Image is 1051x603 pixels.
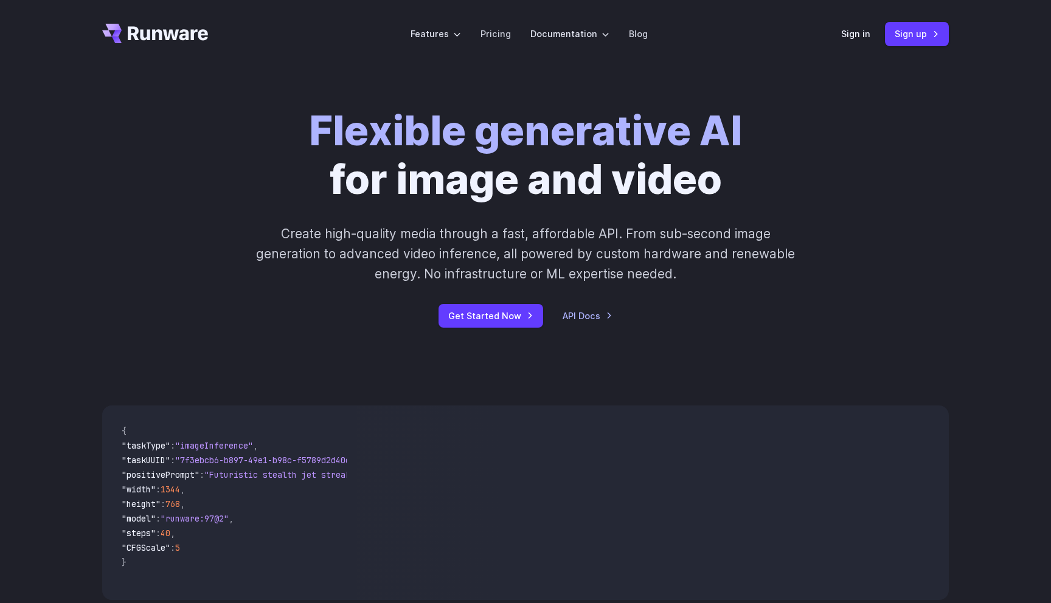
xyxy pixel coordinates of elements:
[170,455,175,466] span: :
[161,528,170,539] span: 40
[161,484,180,495] span: 1344
[841,27,870,41] a: Sign in
[122,542,170,553] span: "CFGScale"
[165,498,180,509] span: 768
[122,426,127,436] span: {
[122,498,161,509] span: "height"
[309,106,742,155] strong: Flexible generative AI
[885,22,949,46] a: Sign up
[563,309,612,323] a: API Docs
[156,484,161,495] span: :
[156,528,161,539] span: :
[439,304,543,328] a: Get Started Now
[180,484,185,495] span: ,
[411,27,461,41] label: Features
[255,224,797,284] p: Create high-quality media through a fast, affordable API. From sub-second image generation to adv...
[122,484,156,495] span: "width"
[161,513,229,524] span: "runware:97@2"
[180,498,185,509] span: ,
[199,469,204,480] span: :
[175,542,180,553] span: 5
[122,440,170,451] span: "taskType"
[204,469,647,480] span: "Futuristic stealth jet streaking through a neon-lit cityscape with glowing purple exhaust"
[122,513,156,524] span: "model"
[161,498,165,509] span: :
[175,440,253,451] span: "imageInference"
[629,27,648,41] a: Blog
[122,455,170,466] span: "taskUUID"
[170,440,175,451] span: :
[170,542,175,553] span: :
[480,27,511,41] a: Pricing
[253,440,258,451] span: ,
[175,455,360,466] span: "7f3ebcb6-b897-49e1-b98c-f5789d2d40d7"
[309,107,742,204] h1: for image and video
[229,513,234,524] span: ,
[156,513,161,524] span: :
[122,469,199,480] span: "positivePrompt"
[530,27,609,41] label: Documentation
[102,24,208,43] a: Go to /
[122,528,156,539] span: "steps"
[170,528,175,539] span: ,
[122,557,127,568] span: }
